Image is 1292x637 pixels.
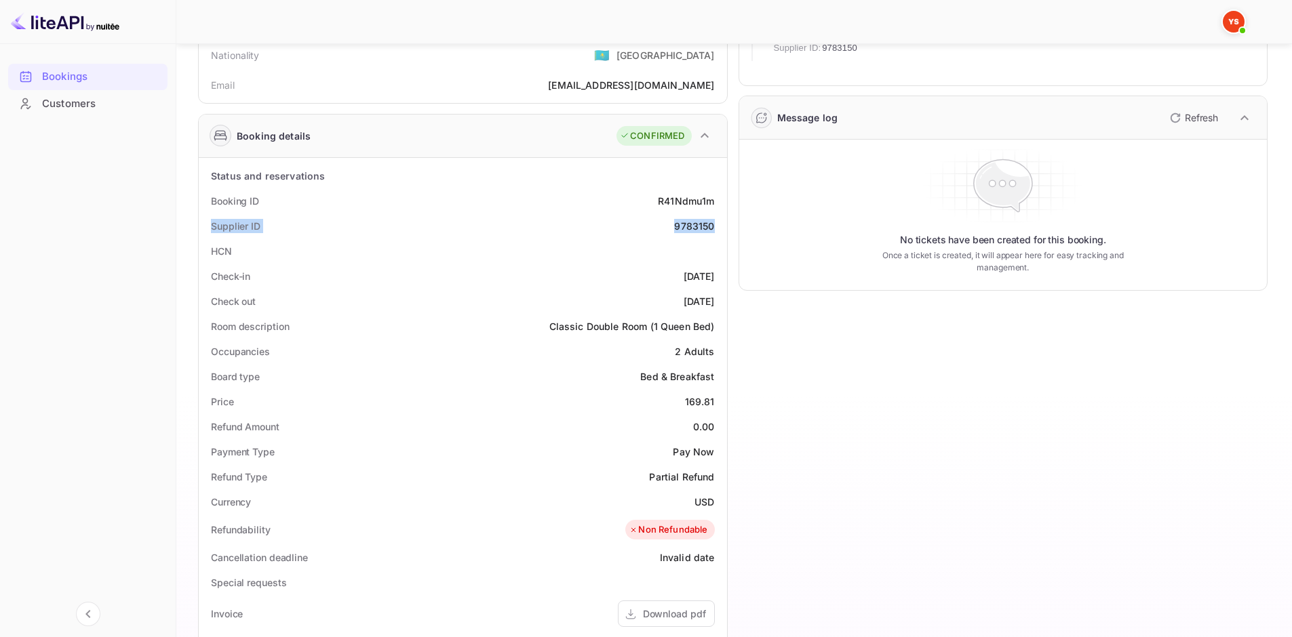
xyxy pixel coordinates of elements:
[684,294,715,308] div: [DATE]
[8,64,168,89] a: Bookings
[211,269,250,283] div: Check-in
[211,369,260,384] div: Board type
[211,319,289,333] div: Room description
[211,394,234,409] div: Price
[42,96,161,112] div: Customers
[11,11,119,33] img: LiteAPI logo
[211,495,251,509] div: Currency
[211,48,260,62] div: Nationality
[211,522,271,537] div: Refundability
[684,269,715,283] div: [DATE]
[211,344,270,358] div: Occupancies
[822,41,857,55] span: 9783150
[211,294,256,308] div: Check out
[1162,107,1224,129] button: Refresh
[594,43,610,67] span: United States
[8,91,168,117] div: Customers
[673,445,714,459] div: Pay Now
[8,64,168,90] div: Bookings
[643,607,706,621] div: Download pdf
[616,48,715,62] div: [GEOGRAPHIC_DATA]
[8,91,168,116] a: Customers
[211,219,260,233] div: Supplier ID
[211,470,267,484] div: Refund Type
[674,219,714,233] div: 9783150
[693,419,715,434] div: 0.00
[211,194,259,208] div: Booking ID
[1223,11,1245,33] img: Yandex Support
[640,369,714,384] div: Bed & Breakfast
[660,550,715,564] div: Invalid date
[548,78,714,92] div: [EMAIL_ADDRESS][DOMAIN_NAME]
[658,194,714,208] div: R41Ndmu1m
[694,495,714,509] div: USD
[211,78,235,92] div: Email
[211,169,325,183] div: Status and reservations
[649,470,714,484] div: Partial Refund
[675,344,714,358] div: 2 Adults
[620,129,684,143] div: CONFIRMED
[774,41,821,55] span: Supplier ID:
[685,394,715,409] div: 169.81
[76,602,100,626] button: Collapse navigation
[42,69,161,85] div: Bookings
[549,319,715,333] div: Classic Double Room (1 Queen Bed)
[211,575,286,590] div: Special requests
[1185,110,1218,125] p: Refresh
[211,419,279,434] div: Refund Amount
[629,523,707,537] div: Non Refundable
[211,550,308,564] div: Cancellation deadline
[211,244,232,258] div: HCN
[900,233,1106,247] p: No tickets have been created for this booking.
[211,607,243,621] div: Invoice
[777,110,838,125] div: Message log
[861,249,1145,274] p: Once a ticket is created, it will appear here for easy tracking and management.
[211,445,275,459] div: Payment Type
[237,129,311,143] div: Booking details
